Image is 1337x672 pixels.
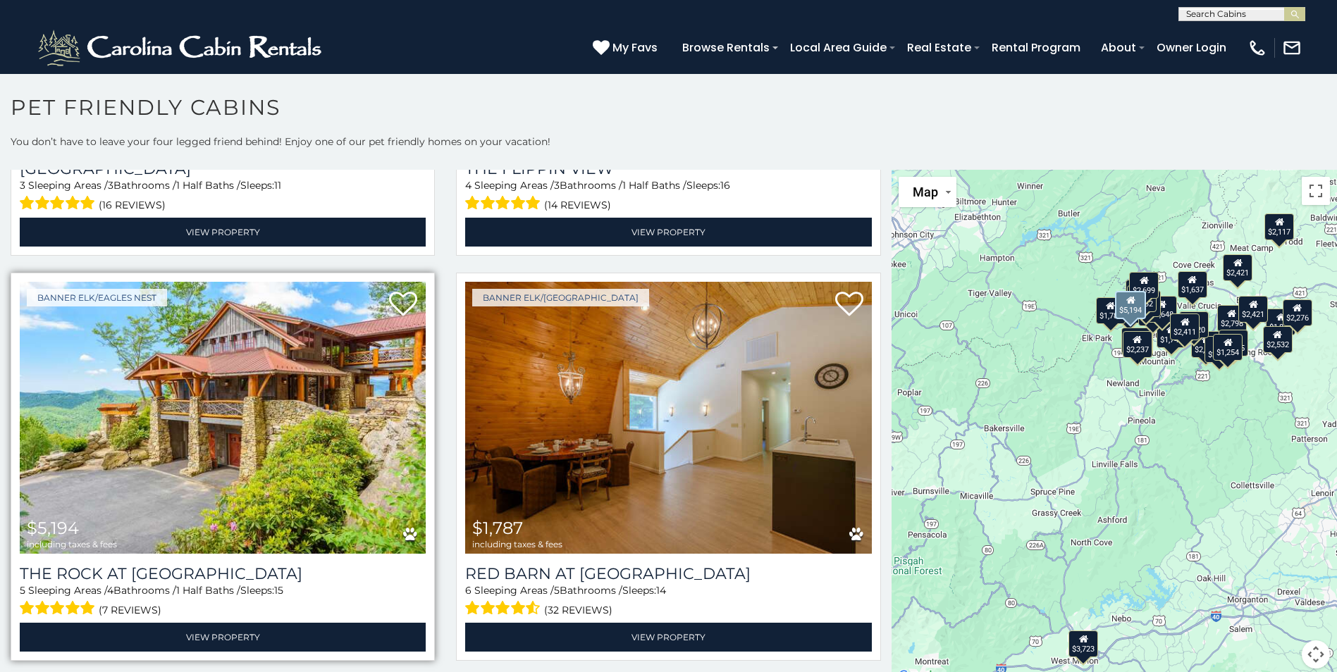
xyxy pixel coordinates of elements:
[20,282,426,554] img: The Rock at Eagles Nest
[1213,334,1243,361] div: $1,254
[1223,254,1252,281] div: $2,421
[389,290,417,320] a: Add to favorites
[1121,328,1151,354] div: $2,886
[835,290,863,320] a: Add to favorites
[20,218,426,247] a: View Property
[1282,299,1312,326] div: $2,276
[274,584,283,597] span: 15
[465,564,871,583] a: Red Barn at [GEOGRAPHIC_DATA]
[27,540,117,549] span: including taxes & fees
[27,518,79,538] span: $5,194
[20,179,25,192] span: 3
[20,282,426,554] a: The Rock at Eagles Nest $5,194 including taxes & fees
[465,583,871,619] div: Sleeping Areas / Bathrooms / Sleeps:
[465,564,871,583] h3: Red Barn at Tiffanys Estate
[720,179,730,192] span: 16
[108,179,113,192] span: 3
[1178,271,1207,298] div: $1,637
[35,27,328,69] img: White-1-2.png
[1247,38,1267,58] img: phone-regular-white.png
[1302,640,1330,668] button: Map camera controls
[612,39,658,56] span: My Favs
[900,35,978,60] a: Real Estate
[1264,213,1294,240] div: $2,117
[1095,297,1125,324] div: $1,787
[1282,38,1302,58] img: mail-regular-white.png
[1179,311,1209,338] div: $1,420
[985,35,1088,60] a: Rental Program
[1115,291,1146,319] div: $5,194
[1262,326,1292,353] div: $2,532
[554,179,560,192] span: 3
[472,518,523,538] span: $1,787
[1068,630,1098,657] div: $3,723
[544,601,612,619] span: (32 reviews)
[1216,305,1246,332] div: $2,798
[465,282,871,554] img: Red Barn at Tiffanys Estate
[20,564,426,583] a: The Rock at [GEOGRAPHIC_DATA]
[99,196,166,214] span: (16 reviews)
[20,564,426,583] h3: The Rock at Eagles Nest
[1150,35,1233,60] a: Owner Login
[20,623,426,652] a: View Property
[99,601,161,619] span: (7 reviews)
[1266,309,1295,335] div: $1,836
[1129,272,1159,299] div: $2,699
[465,179,472,192] span: 4
[593,39,661,57] a: My Favs
[1170,313,1200,340] div: $2,411
[1204,336,1234,363] div: $2,477
[913,185,938,199] span: Map
[472,540,562,549] span: including taxes & fees
[1123,331,1152,358] div: $2,237
[176,179,240,192] span: 1 Half Baths /
[465,584,472,597] span: 6
[899,177,956,207] button: Change map style
[274,179,281,192] span: 11
[20,584,25,597] span: 5
[27,289,167,306] a: Banner Elk/Eagles Nest
[1147,296,1176,323] div: $1,648
[176,584,240,597] span: 1 Half Baths /
[622,179,686,192] span: 1 Half Baths /
[465,218,871,247] a: View Property
[1191,331,1221,358] div: $2,403
[656,584,666,597] span: 14
[472,289,649,306] a: Banner Elk/[GEOGRAPHIC_DATA]
[465,623,871,652] a: View Property
[20,178,426,214] div: Sleeping Areas / Bathrooms / Sleeps:
[107,584,113,597] span: 4
[675,35,777,60] a: Browse Rentals
[465,178,871,214] div: Sleeping Areas / Bathrooms / Sleeps:
[20,583,426,619] div: Sleeping Areas / Bathrooms / Sleeps:
[465,282,871,554] a: Red Barn at Tiffanys Estate $1,787 including taxes & fees
[1302,177,1330,205] button: Toggle fullscreen view
[1238,296,1268,323] div: $2,421
[1094,35,1143,60] a: About
[1157,321,1186,348] div: $1,748
[544,196,611,214] span: (14 reviews)
[783,35,894,60] a: Local Area Guide
[554,584,560,597] span: 5
[1219,330,1248,356] div: $1,895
